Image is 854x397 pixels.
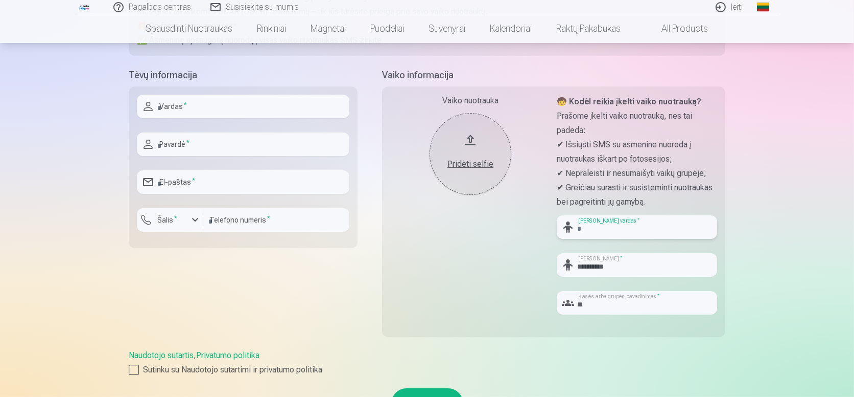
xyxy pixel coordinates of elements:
div: Vaiko nuotrauka [390,95,551,107]
label: Sutinku su Naudotojo sutartimi ir privatumo politika [129,364,725,376]
a: Rinkiniai [245,14,299,43]
p: ✔ Nepraleisti ir nesumaišyti vaikų grupėje; [557,166,717,181]
div: , [129,349,725,376]
a: Suvenyrai [417,14,478,43]
a: Spausdinti nuotraukas [134,14,245,43]
button: Pridėti selfie [430,113,511,195]
a: Puodeliai [359,14,417,43]
div: Pridėti selfie [440,158,501,170]
h5: Vaiko informacija [382,68,725,82]
button: Šalis* [137,208,203,232]
img: /fa2 [79,4,90,10]
h5: Tėvų informacija [129,68,358,82]
a: Magnetai [299,14,359,43]
strong: 🧒 Kodėl reikia įkelti vaiko nuotrauką? [557,97,701,106]
a: Raktų pakabukas [544,14,633,43]
label: Šalis [153,215,181,225]
p: ✔ Išsiųsti SMS su asmenine nuoroda į nuotraukas iškart po fotosesijos; [557,138,717,166]
p: ✔ Greičiau surasti ir susisteminti nuotraukas bei pagreitinti jų gamybą. [557,181,717,209]
a: Kalendoriai [478,14,544,43]
a: Naudotojo sutartis [129,350,194,360]
p: Prašome įkelti vaiko nuotrauką, nes tai padeda: [557,109,717,138]
a: Privatumo politika [196,350,259,360]
a: All products [633,14,721,43]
